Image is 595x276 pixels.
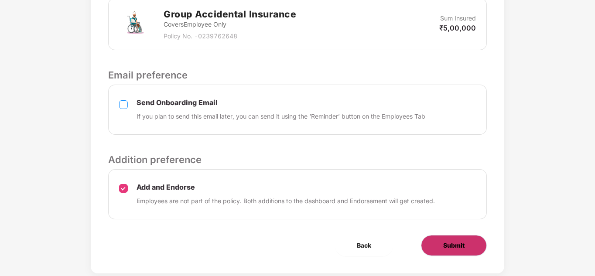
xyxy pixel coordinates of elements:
[440,14,476,23] p: Sum Insured
[357,241,371,250] span: Back
[421,235,487,256] button: Submit
[443,241,465,250] span: Submit
[164,31,296,41] p: Policy No. - 0239762648
[137,112,425,121] p: If you plan to send this email later, you can send it using the ‘Reminder’ button on the Employee...
[164,7,296,21] h2: Group Accidental Insurance
[137,183,435,192] p: Add and Endorse
[108,152,486,167] p: Addition preference
[164,20,296,29] p: Covers Employee Only
[137,98,425,107] p: Send Onboarding Email
[108,68,486,82] p: Email preference
[439,23,476,33] p: ₹5,00,000
[137,196,435,206] p: Employees are not part of the policy. Both additions to the dashboard and Endorsement will get cr...
[335,235,393,256] button: Back
[119,8,150,40] img: svg+xml;base64,PHN2ZyB4bWxucz0iaHR0cDovL3d3dy53My5vcmcvMjAwMC9zdmciIHdpZHRoPSI3MiIgaGVpZ2h0PSI3Mi...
